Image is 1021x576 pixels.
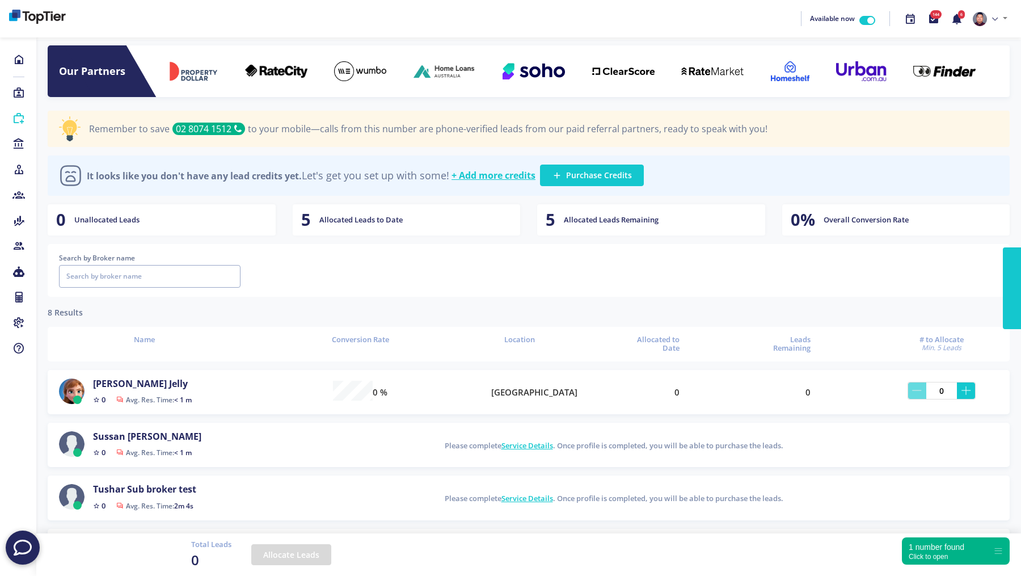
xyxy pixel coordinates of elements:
[251,544,331,565] button: Allocate Leads
[945,7,968,31] button: 6
[93,377,167,390] span: [PERSON_NAME]
[452,170,535,181] a: + Add more credits
[491,335,548,344] div: Location
[503,63,565,79] img: soho logo
[674,386,680,399] label: 0
[445,493,783,504] label: Please complete . Once profile is completed, you will be able to purchase the leads.
[174,395,192,405] b: < 1 m
[93,430,125,443] span: Sussan
[540,165,644,186] button: Purchase Credits
[116,503,193,510] label: Avg. Res. Time:
[9,10,66,24] img: bd260d39-06d4-48c8-91ce-4964555bf2e4-638900413960370303.png
[59,265,241,288] input: Search by broker name
[191,550,231,570] span: 0
[127,483,196,495] span: Sub broker test
[174,501,193,511] b: 2m 4s
[771,61,809,81] img: Homeshelf logo
[303,335,417,344] div: Conversion Rate
[564,215,659,226] label: Allocated Leads Remaining
[172,123,245,135] div: 02 8074 1512
[592,68,655,75] img: ClearScore logo
[301,210,311,230] h3: 5
[913,66,976,77] img: finder logo
[89,123,767,135] span: Remember to save to your mobile—calls from this number are phone-verified leads from our paid ref...
[59,484,85,510] img: user.402e33f.png
[754,335,811,353] div: Leads Remaining
[824,215,909,226] label: Overall Conversion Rate
[836,61,886,81] img: Urban logo
[805,386,811,399] label: 0
[116,397,192,403] label: Avg. Res. Time:
[74,215,140,226] label: Unallocated Leads
[59,65,155,78] h5: Our Partners
[958,10,965,19] span: 6
[102,501,106,511] b: 0
[491,386,577,399] label: [GEOGRAPHIC_DATA]
[169,61,218,81] img: Property Dollar logo
[191,539,231,550] label: Total Leads
[116,449,192,456] label: Avg. Res. Time:
[59,164,82,187] img: sad emoji
[87,170,449,182] span: Let's get you set up with some!
[501,440,553,451] a: Service Details
[48,306,83,318] label: 8 Results
[681,67,744,75] img: rateMarket logo
[623,335,680,353] div: Allocated to Date
[102,447,106,457] b: 0
[334,61,386,81] img: Wumbo logo
[59,379,85,404] img: 08d9981f-c08f-db08-c12f-5cd6e1ddb758-637708094557309522.png
[810,14,855,23] span: Available now
[445,440,783,452] label: Please complete . Once profile is completed, you will be able to purchase the leads.
[922,7,945,31] button: 144
[885,335,998,352] div: # to Allocate
[59,116,81,141] img: idea
[414,62,476,79] img: HLA logo
[59,253,241,263] label: Search by Broker name
[930,10,942,19] span: 144
[128,430,201,443] span: [PERSON_NAME]
[87,170,302,182] b: It looks like you don't have any lead credits yet.
[59,335,229,344] div: Name
[56,210,66,230] h3: 0
[885,344,998,352] span: Min. 5 Leads
[169,377,188,390] span: Jelly
[93,483,125,495] span: Tushar
[791,210,815,230] h3: 0%
[59,431,85,457] img: user.402e33f.png
[245,65,307,78] img: rate-city logo
[546,210,555,230] h3: 5
[102,394,106,405] b: 0
[174,448,192,457] b: < 1 m
[973,12,987,26] img: e310ebdf-1855-410b-9d61-d1abdff0f2ad-637831748356285317.png
[373,386,387,399] label: 0 %
[501,493,553,503] a: Service Details
[319,215,403,226] label: Allocated Leads to Date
